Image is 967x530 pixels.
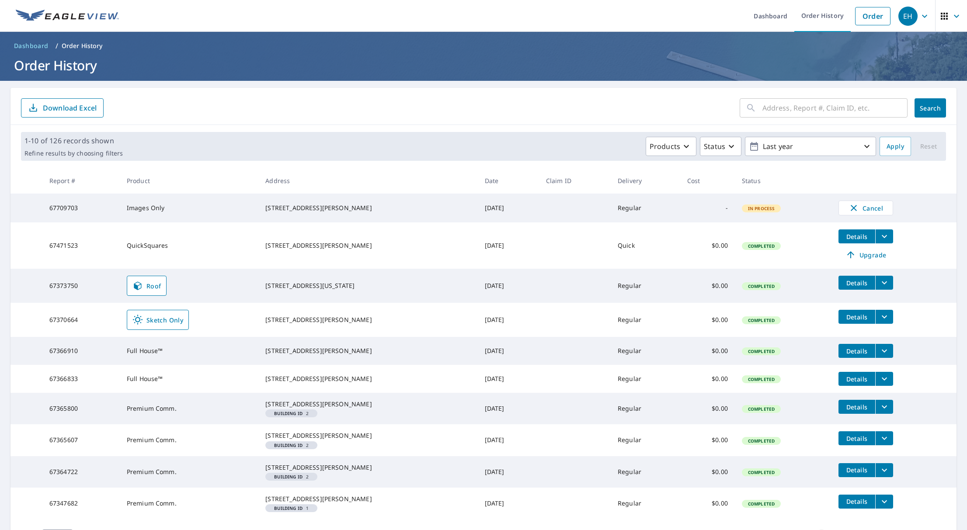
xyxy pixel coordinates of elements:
[21,98,104,118] button: Download Excel
[120,393,259,424] td: Premium Comm.
[646,137,696,156] button: Products
[743,243,780,249] span: Completed
[844,375,870,383] span: Details
[127,310,189,330] a: Sketch Only
[611,194,680,222] td: Regular
[265,346,470,355] div: [STREET_ADDRESS][PERSON_NAME]
[478,303,539,337] td: [DATE]
[274,443,303,447] em: Building ID
[10,39,52,53] a: Dashboard
[120,222,259,269] td: QuickSquares
[478,393,539,424] td: [DATE]
[880,137,911,156] button: Apply
[478,488,539,519] td: [DATE]
[10,56,957,74] h1: Order History
[743,283,780,289] span: Completed
[650,141,680,152] p: Products
[265,495,470,503] div: [STREET_ADDRESS][PERSON_NAME]
[42,194,120,222] td: 67709703
[42,456,120,488] td: 67364722
[42,168,120,194] th: Report #
[875,229,893,243] button: filesDropdownBtn-67471523
[875,276,893,290] button: filesDropdownBtn-67373750
[680,393,735,424] td: $0.00
[265,463,470,472] div: [STREET_ADDRESS][PERSON_NAME]
[875,463,893,477] button: filesDropdownBtn-67364722
[258,168,477,194] th: Address
[611,488,680,519] td: Regular
[875,344,893,358] button: filesDropdownBtn-67366910
[743,348,780,354] span: Completed
[838,201,893,215] button: Cancel
[743,469,780,475] span: Completed
[24,135,123,146] p: 1-10 of 126 records shown
[120,168,259,194] th: Product
[855,7,890,25] a: Order
[265,315,470,324] div: [STREET_ADDRESS][PERSON_NAME]
[274,506,303,510] em: Building ID
[680,337,735,365] td: $0.00
[265,400,470,409] div: [STREET_ADDRESS][PERSON_NAME]
[611,456,680,488] td: Regular
[611,393,680,424] td: Regular
[269,411,314,416] span: 2
[478,269,539,303] td: [DATE]
[844,249,888,260] span: Upgrade
[844,497,870,506] span: Details
[844,466,870,474] span: Details
[269,506,314,510] span: 1
[875,431,893,445] button: filesDropdownBtn-67365607
[704,141,725,152] p: Status
[838,310,875,324] button: detailsBtn-67370664
[680,269,735,303] td: $0.00
[42,365,120,393] td: 67366833
[478,365,539,393] td: [DATE]
[42,269,120,303] td: 67373750
[478,194,539,222] td: [DATE]
[42,303,120,337] td: 67370664
[743,317,780,323] span: Completed
[838,372,875,386] button: detailsBtn-67366833
[478,168,539,194] th: Date
[539,168,611,194] th: Claim ID
[838,431,875,445] button: detailsBtn-67365607
[875,372,893,386] button: filesDropdownBtn-67366833
[132,315,183,325] span: Sketch Only
[700,137,741,156] button: Status
[745,137,876,156] button: Last year
[274,475,303,479] em: Building ID
[762,96,908,120] input: Address, Report #, Claim ID, etc.
[265,374,470,383] div: [STREET_ADDRESS][PERSON_NAME]
[24,149,123,157] p: Refine results by choosing filters
[680,168,735,194] th: Cost
[265,241,470,250] div: [STREET_ADDRESS][PERSON_NAME]
[265,281,470,290] div: [STREET_ADDRESS][US_STATE]
[838,248,893,262] a: Upgrade
[611,365,680,393] td: Regular
[680,365,735,393] td: $0.00
[120,194,259,222] td: Images Only
[844,403,870,411] span: Details
[611,303,680,337] td: Regular
[743,438,780,444] span: Completed
[915,98,946,118] button: Search
[120,488,259,519] td: Premium Comm.
[62,42,103,50] p: Order History
[42,337,120,365] td: 67366910
[759,139,862,154] p: Last year
[743,376,780,382] span: Completed
[887,141,904,152] span: Apply
[743,406,780,412] span: Completed
[478,337,539,365] td: [DATE]
[844,279,870,287] span: Details
[680,222,735,269] td: $0.00
[42,393,120,424] td: 67365800
[611,337,680,365] td: Regular
[16,10,119,23] img: EV Logo
[875,495,893,509] button: filesDropdownBtn-67347682
[42,488,120,519] td: 67347682
[269,443,314,447] span: 2
[14,42,49,50] span: Dashboard
[43,103,97,113] p: Download Excel
[42,222,120,269] td: 67471523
